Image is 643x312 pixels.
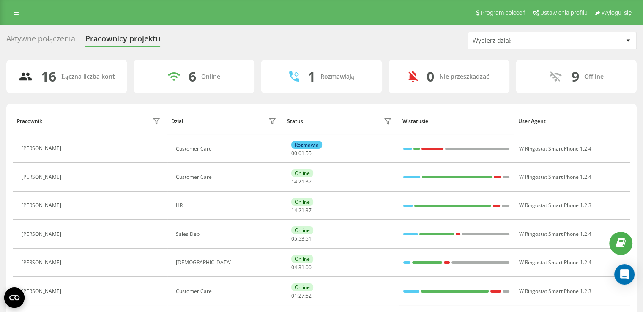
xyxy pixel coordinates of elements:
span: W Ringostat Smart Phone 1.2.4 [519,173,591,181]
div: Online [291,198,313,206]
button: Open CMP widget [4,287,25,308]
div: Pracownik [17,118,42,124]
span: 52 [306,292,312,299]
div: Dział [171,118,183,124]
span: 00 [291,150,297,157]
span: 01 [298,150,304,157]
span: 37 [306,207,312,214]
div: Pracownicy projektu [85,34,160,47]
div: Aktywne połączenia [6,34,75,47]
div: Customer Care [176,174,279,180]
div: : : [291,236,312,242]
span: W Ringostat Smart Phone 1.2.3 [519,287,591,295]
div: [PERSON_NAME] [22,174,63,180]
div: Nie przeszkadzać [439,73,489,80]
span: W Ringostat Smart Phone 1.2.4 [519,145,591,152]
span: 01 [291,292,297,299]
div: Online [291,169,313,177]
div: Customer Care [176,146,279,152]
span: 21 [298,178,304,185]
span: 05 [291,235,297,242]
div: [PERSON_NAME] [22,145,63,151]
div: 16 [41,68,56,85]
div: Offline [584,73,603,80]
span: Ustawienia profilu [540,9,588,16]
span: 14 [291,207,297,214]
div: [PERSON_NAME] [22,260,63,265]
span: 04 [291,264,297,271]
div: [PERSON_NAME] [22,231,63,237]
div: 9 [571,68,579,85]
span: 27 [298,292,304,299]
div: Online [291,255,313,263]
span: 55 [306,150,312,157]
span: 00 [306,264,312,271]
span: Wyloguj się [602,9,632,16]
div: Online [201,73,220,80]
span: W Ringostat Smart Phone 1.2.3 [519,202,591,209]
div: Łączna liczba kont [61,73,115,80]
div: Customer Care [176,288,279,294]
div: : : [291,208,312,213]
div: Wybierz dział [473,37,574,44]
div: [PERSON_NAME] [22,288,63,294]
div: Online [291,226,313,234]
span: Program poleceń [481,9,525,16]
div: 1 [308,68,315,85]
div: : : [291,293,312,299]
div: 0 [427,68,434,85]
span: 53 [298,235,304,242]
div: : : [291,179,312,185]
span: 21 [298,207,304,214]
div: : : [291,265,312,271]
div: : : [291,151,312,156]
div: HR [176,203,279,208]
span: 14 [291,178,297,185]
span: 51 [306,235,312,242]
span: W Ringostat Smart Phone 1.2.4 [519,259,591,266]
div: Online [291,283,313,291]
div: [DEMOGRAPHIC_DATA] [176,260,279,265]
div: Sales Dep [176,231,279,237]
div: User Agent [518,118,626,124]
span: 31 [298,264,304,271]
div: Status [287,118,303,124]
div: Rozmawiają [320,73,354,80]
div: W statusie [402,118,510,124]
div: 6 [189,68,196,85]
div: Open Intercom Messenger [614,264,635,285]
div: [PERSON_NAME] [22,203,63,208]
span: W Ringostat Smart Phone 1.2.4 [519,230,591,238]
div: Rozmawia [291,141,322,149]
span: 37 [306,178,312,185]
